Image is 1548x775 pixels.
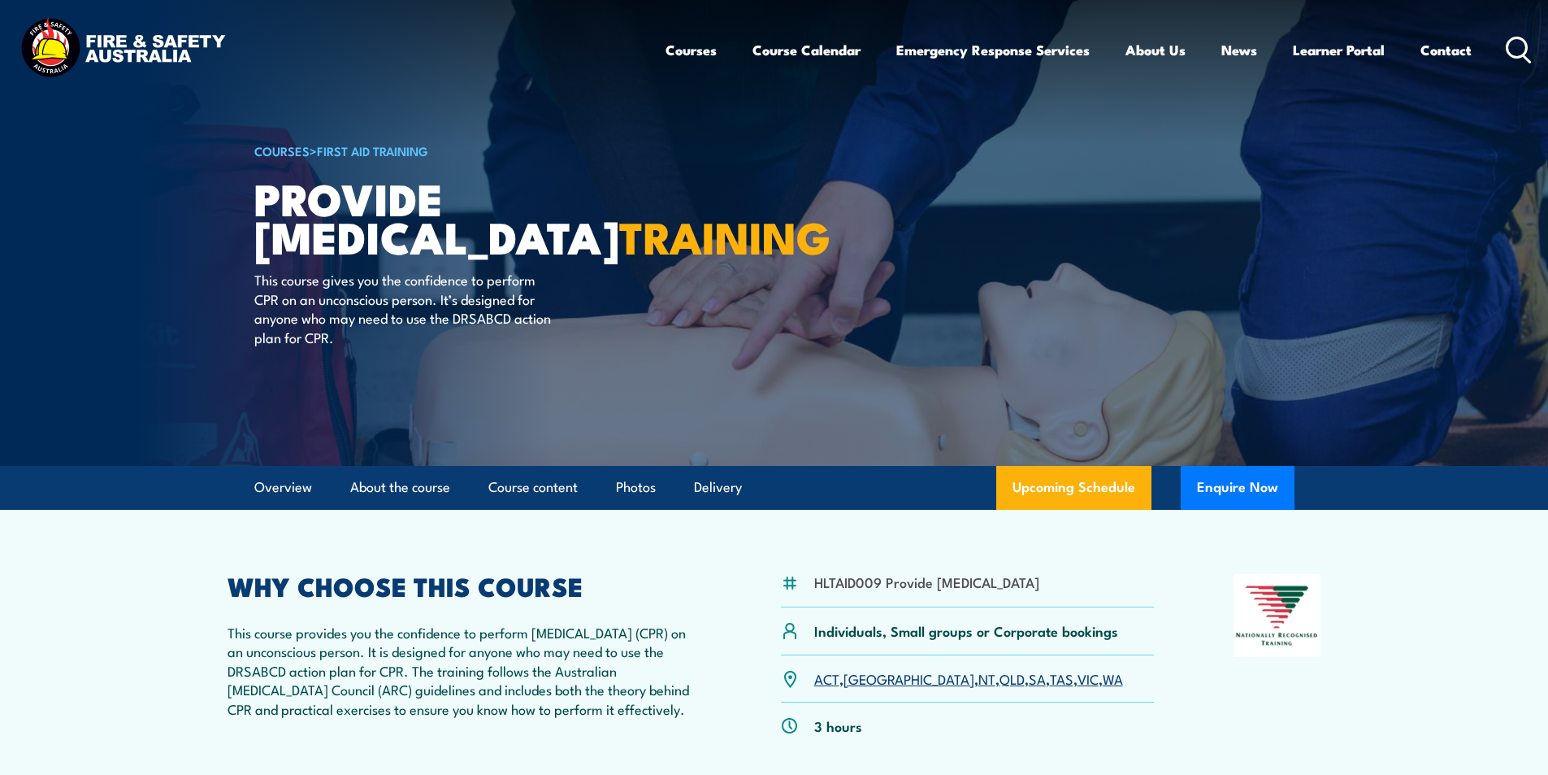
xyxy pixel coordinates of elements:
[254,179,656,255] h1: Provide [MEDICAL_DATA]
[317,142,428,159] a: First Aid Training
[814,669,1123,688] p: , , , , , , ,
[752,28,861,72] a: Course Calendar
[1181,466,1294,510] button: Enquire Now
[254,270,551,346] p: This course gives you the confidence to perform CPR on an unconscious person. It’s designed for a...
[896,28,1090,72] a: Emergency Response Services
[254,142,310,159] a: COURSES
[978,668,995,688] a: NT
[488,466,578,509] a: Course content
[814,668,839,688] a: ACT
[616,466,656,509] a: Photos
[254,141,656,160] h6: >
[1103,668,1123,688] a: WA
[1420,28,1472,72] a: Contact
[814,621,1118,640] p: Individuals, Small groups or Corporate bookings
[1234,574,1321,657] img: Nationally Recognised Training logo.
[814,716,862,735] p: 3 hours
[843,668,974,688] a: [GEOGRAPHIC_DATA]
[1293,28,1385,72] a: Learner Portal
[1029,668,1046,688] a: SA
[1125,28,1186,72] a: About Us
[350,466,450,509] a: About the course
[228,574,702,597] h2: WHY CHOOSE THIS COURSE
[619,202,830,269] strong: TRAINING
[814,573,1039,591] li: HLTAID009 Provide [MEDICAL_DATA]
[1050,668,1073,688] a: TAS
[666,28,717,72] a: Courses
[694,466,742,509] a: Delivery
[1078,668,1099,688] a: VIC
[254,466,312,509] a: Overview
[999,668,1025,688] a: QLD
[1221,28,1257,72] a: News
[228,623,702,718] p: This course provides you the confidence to perform [MEDICAL_DATA] (CPR) on an unconscious person....
[996,466,1151,510] a: Upcoming Schedule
